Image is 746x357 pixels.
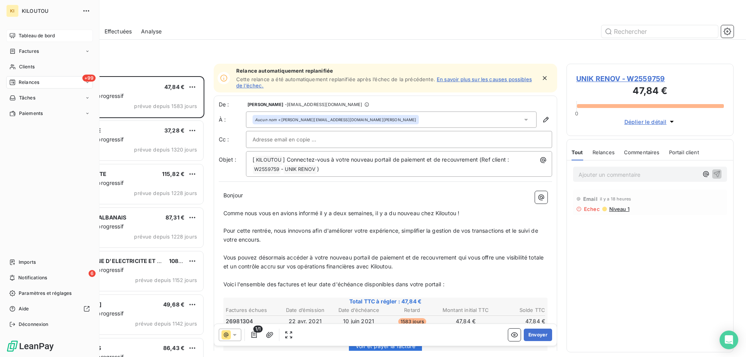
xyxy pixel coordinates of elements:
[219,156,236,163] span: Objet :
[163,301,185,308] span: 49,68 €
[219,116,246,124] label: À :
[55,258,208,264] span: LA COLMARIENNE D'ELECTRICITE ET DE MAINTENANCE
[576,84,724,99] h3: 47,84 €
[56,266,124,273] span: Plan de relance progressif
[223,210,459,216] span: Comme nous vous en avions informé il y a deux semaines, il y a du nouveau chez Kiloutou !
[135,320,197,327] span: prévue depuis 1142 jours
[279,317,332,326] td: 22 avr. 2021
[19,48,39,55] span: Factures
[572,149,583,155] span: Tout
[624,118,667,126] span: Déplier le détail
[255,117,417,122] div: <[PERSON_NAME][EMAIL_ADDRESS][DOMAIN_NAME][PERSON_NAME]
[622,117,678,126] button: Déplier le détail
[253,134,336,145] input: Adresse email en copie ...
[6,5,19,17] div: KI
[166,214,185,221] span: 87,31 €
[223,192,243,199] span: Bonjour
[164,127,185,134] span: 37,28 €
[19,290,71,297] span: Paramètres et réglages
[255,117,277,122] em: Aucun nom
[283,156,509,163] span: ] Connectez-vous à votre nouveau portail de paiement et de recouvrement (Ref client :
[219,101,246,108] span: De :
[236,68,536,74] span: Relance automatiquement replanifiée
[225,298,546,305] span: Total TTC à régler : 47,84 €
[332,317,385,326] td: 10 juin 2021
[19,94,35,101] span: Tâches
[584,206,600,212] span: Echec
[398,318,427,325] span: 1583 jours
[19,79,39,86] span: Relances
[134,103,197,109] span: prévue depuis 1583 jours
[236,76,532,89] a: En savoir plus sur les causes possibles de l’échec.
[134,190,197,196] span: prévue depuis 1228 jours
[281,165,283,172] span: -
[575,110,578,117] span: 0
[105,28,132,35] span: Effectuées
[253,165,281,174] span: W2559759
[134,233,197,240] span: prévue depuis 1228 jours
[6,303,93,315] a: Aide
[223,281,444,287] span: Voici l'ensemble des factures et leur date d'échéance disponibles dans votre portail :
[225,306,278,314] th: Factures échues
[22,8,78,14] span: KILOUTOU
[56,223,124,230] span: Plan de relance progressif
[386,306,439,314] th: Retard
[163,345,185,351] span: 86,43 €
[332,306,385,314] th: Date d’échéance
[223,227,540,243] span: Pour cette rentrée, nous innovons afin d'améliorer votre expérience, simplifier la gestion de vos...
[164,84,185,90] span: 47,84 €
[253,326,263,333] span: 1/1
[82,75,96,82] span: +99
[19,305,29,312] span: Aide
[18,274,47,281] span: Notifications
[317,165,319,172] span: )
[279,306,332,314] th: Date d’émission
[223,254,545,270] span: Vous pouvez désormais accéder à votre nouveau portail de paiement et de recouvrement qui vous off...
[134,146,197,153] span: prévue depuis 1320 jours
[135,277,197,283] span: prévue depuis 1152 jours
[439,317,492,326] td: 47,84 €
[169,258,191,264] span: 108,14 €
[253,156,254,163] span: [
[19,321,49,328] span: Déconnexion
[583,196,598,202] span: Email
[524,329,552,341] button: Envoyer
[439,306,492,314] th: Montant initial TTC
[19,63,35,70] span: Clients
[162,171,185,177] span: 115,82 €
[56,136,124,143] span: Plan de relance progressif
[226,317,253,325] span: 26981304
[219,136,246,143] label: Cc :
[248,102,283,107] span: [PERSON_NAME]
[608,206,629,212] span: Niveau 1
[493,306,546,314] th: Solde TTC
[56,179,124,186] span: Plan de relance progressif
[236,76,435,82] span: Cette relance a été automatiquement replanifiée après l’échec de la précédente.
[19,259,36,266] span: Imports
[37,76,204,357] div: grid
[600,197,631,201] span: il y a 18 heures
[89,270,96,277] span: 6
[593,149,615,155] span: Relances
[356,343,415,349] span: Voir et payer la facture
[601,25,718,38] input: Rechercher
[624,149,660,155] span: Commentaires
[285,102,362,107] span: - [EMAIL_ADDRESS][DOMAIN_NAME]
[19,110,43,117] span: Paiements
[19,32,55,39] span: Tableau de bord
[6,340,54,352] img: Logo LeanPay
[56,92,124,99] span: Plan de relance progressif
[255,156,282,165] span: KILOUTOU
[720,331,738,349] div: Open Intercom Messenger
[141,28,162,35] span: Analyse
[493,317,546,326] td: 47,84 €
[669,149,699,155] span: Portail client
[576,73,724,84] span: UNIK RENOV - W2559759
[284,165,317,174] span: UNIK RENOV
[56,310,124,317] span: Plan de relance progressif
